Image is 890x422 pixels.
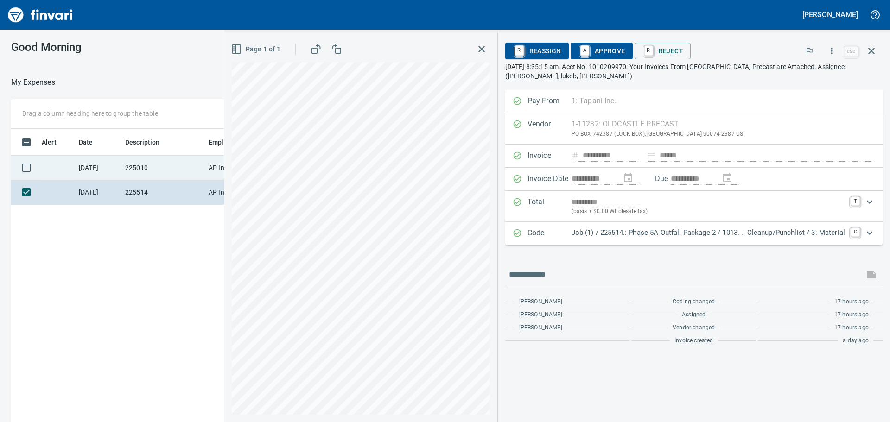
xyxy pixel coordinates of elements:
[205,156,274,180] td: AP Invoices
[635,43,691,59] button: RReject
[844,46,858,57] a: esc
[800,7,860,22] button: [PERSON_NAME]
[11,77,55,88] p: My Expenses
[860,264,883,286] span: This records your message into the invoice and notifies anyone mentioned
[505,43,569,59] button: RReassign
[578,43,625,59] span: Approve
[11,41,208,54] h3: Good Morning
[229,41,284,58] button: Page 1 of 1
[79,137,105,148] span: Date
[821,41,842,61] button: More
[674,336,713,346] span: Invoice created
[42,137,57,148] span: Alert
[571,43,633,59] button: AApprove
[644,45,653,56] a: R
[519,310,562,320] span: [PERSON_NAME]
[125,137,172,148] span: Description
[572,227,845,238] p: Job (1) / 225514.: Phase 5A Outfall Package 2 / 1013. .: Cleanup/Punchlist / 3: Material
[22,109,158,118] p: Drag a column heading here to group the table
[233,44,280,55] span: Page 1 of 1
[519,297,562,307] span: [PERSON_NAME]
[209,137,238,148] span: Employee
[834,323,869,333] span: 17 hours ago
[75,156,121,180] td: [DATE]
[125,137,160,148] span: Description
[42,137,69,148] span: Alert
[205,180,274,205] td: AP Invoices
[209,137,250,148] span: Employee
[834,297,869,307] span: 17 hours ago
[580,45,589,56] a: A
[79,137,93,148] span: Date
[851,227,860,237] a: C
[673,323,715,333] span: Vendor changed
[513,43,561,59] span: Reassign
[519,323,562,333] span: [PERSON_NAME]
[528,196,572,216] p: Total
[842,40,883,62] span: Close invoice
[505,222,883,245] div: Expand
[682,310,706,320] span: Assigned
[515,45,524,56] a: R
[6,4,75,26] img: Finvari
[834,310,869,320] span: 17 hours ago
[642,43,683,59] span: Reject
[121,180,205,205] td: 225514
[799,41,820,61] button: Flag
[505,191,883,222] div: Expand
[851,196,860,206] a: T
[673,297,715,307] span: Coding changed
[75,180,121,205] td: [DATE]
[505,62,883,81] p: [DATE] 8:35:15 am. Acct No. 1010209970: Your Invoices From [GEOGRAPHIC_DATA] Precast are Attached...
[121,156,205,180] td: 225010
[11,77,55,88] nav: breadcrumb
[528,227,572,239] p: Code
[843,336,869,346] span: a day ago
[572,207,845,216] p: (basis + $0.00 Wholesale tax)
[802,10,858,19] h5: [PERSON_NAME]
